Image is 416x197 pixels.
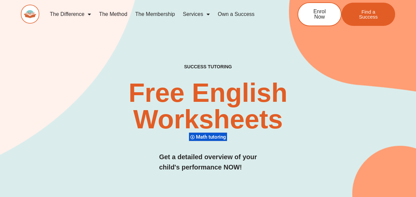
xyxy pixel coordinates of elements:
span: Math tutoring [196,134,228,140]
div: Math tutoring [189,132,227,141]
a: The Method [95,7,131,22]
h4: SUCCESS TUTORING​ [153,64,263,70]
a: The Membership [131,7,179,22]
h2: Free English Worksheets​ [84,80,332,133]
span: Find a Success [351,9,385,19]
nav: Menu [46,7,276,22]
a: Find a Success [342,3,395,26]
span: Enrol Now [308,9,331,20]
a: Enrol Now [298,2,342,26]
a: Own a Success [214,7,258,22]
a: Services [179,7,214,22]
a: The Difference [46,7,95,22]
h3: Get a detailed overview of your child's performance NOW! [159,152,257,172]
